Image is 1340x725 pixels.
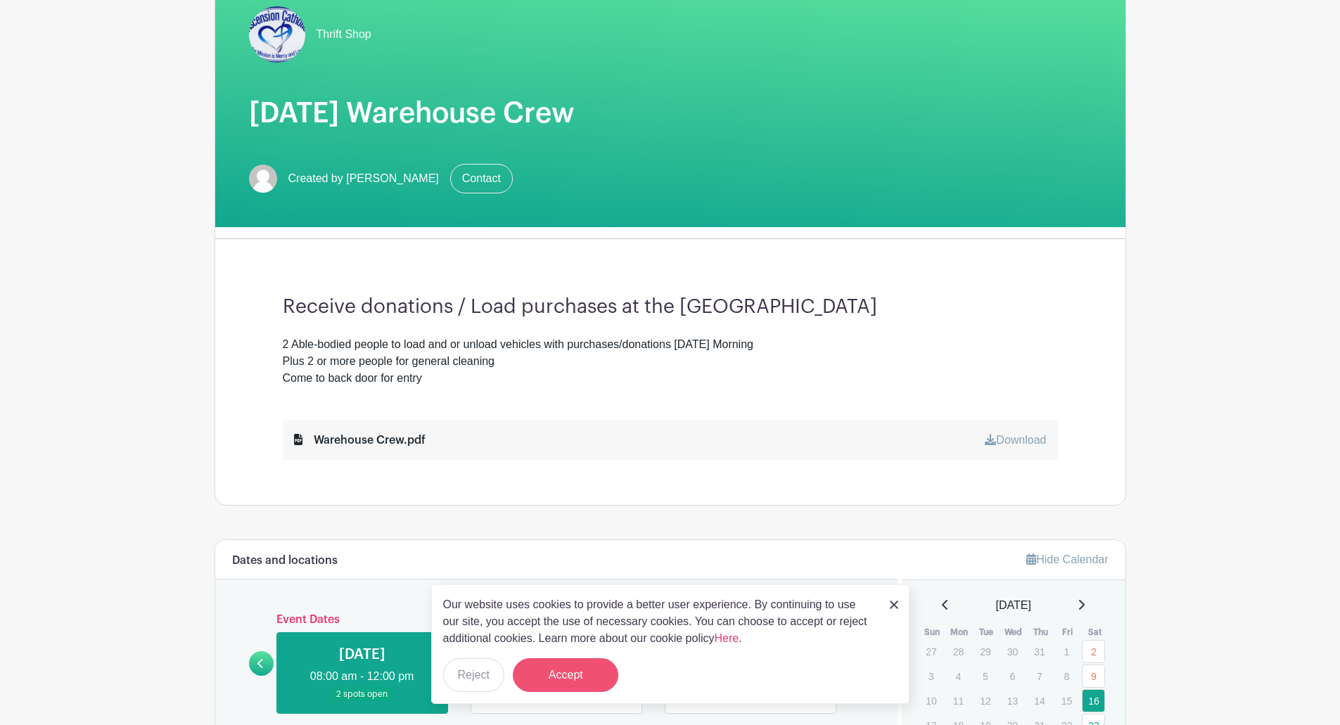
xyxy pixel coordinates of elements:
p: 1 [1055,641,1078,662]
h1: [DATE] Warehouse Crew [249,96,1092,130]
span: Thrift Shop [317,26,371,43]
p: 27 [919,641,943,662]
a: 9 [1082,665,1105,688]
p: 15 [1055,690,1078,712]
th: Mon [946,625,974,639]
div: 2 Able-bodied people to load and or unload vehicles with purchases/donations [DATE] Morning Plus ... [283,336,1058,387]
p: 28 [947,641,970,662]
p: 5 [974,665,997,687]
p: 7 [1028,665,1051,687]
th: Thu [1027,625,1054,639]
span: [DATE] [996,597,1031,614]
img: .AscensionLogo002.png [249,6,305,63]
a: Contact [450,164,513,193]
h6: Event Dates [274,613,840,627]
span: Created by [PERSON_NAME] [288,170,439,187]
a: 16 [1082,689,1105,712]
img: default-ce2991bfa6775e67f084385cd625a349d9dcbb7a52a09fb2fda1e96e2d18dcdb.png [249,165,277,193]
p: 30 [1001,641,1024,662]
p: Our website uses cookies to provide a better user experience. By continuing to use our site, you ... [443,596,875,647]
button: Reject [443,658,504,692]
th: Sun [919,625,946,639]
th: Fri [1054,625,1082,639]
p: 6 [1001,665,1024,687]
a: Here [715,632,739,644]
a: Download [985,434,1046,446]
div: Warehouse Crew.pdf [294,432,426,449]
a: 2 [1082,640,1105,663]
p: 3 [919,665,943,687]
a: Hide Calendar [1026,553,1108,565]
p: 14 [1028,690,1051,712]
th: Wed [1000,625,1028,639]
p: 4 [947,665,970,687]
p: 29 [974,641,997,662]
p: 8 [1055,665,1078,687]
img: close_button-5f87c8562297e5c2d7936805f587ecaba9071eb48480494691a3f1689db116b3.svg [890,601,898,609]
p: 13 [1001,690,1024,712]
button: Accept [513,658,618,692]
p: 10 [919,690,943,712]
p: 12 [974,690,997,712]
th: Sat [1081,625,1109,639]
h3: Receive donations / Load purchases at the [GEOGRAPHIC_DATA] [283,295,1058,319]
p: 11 [947,690,970,712]
p: 31 [1028,641,1051,662]
th: Tue [973,625,1000,639]
h6: Dates and locations [232,554,338,567]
